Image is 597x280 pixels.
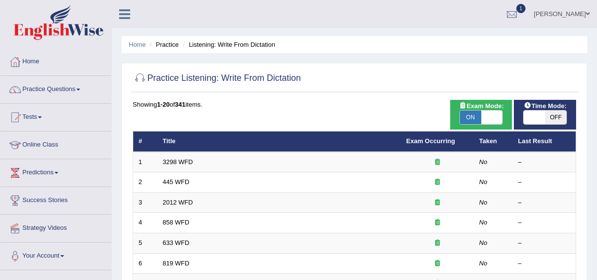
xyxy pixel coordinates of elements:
[147,40,178,49] li: Practice
[479,178,488,186] em: No
[0,159,111,184] a: Predictions
[516,4,526,13] span: 1
[0,243,111,267] a: Your Account
[406,218,469,227] div: Exam occurring question
[518,218,571,227] div: –
[479,158,488,166] em: No
[479,219,488,226] em: No
[455,101,508,111] span: Exam Mode:
[0,48,111,73] a: Home
[518,178,571,187] div: –
[545,111,566,124] span: OFF
[163,239,190,246] a: 633 WFD
[518,259,571,268] div: –
[133,192,158,213] td: 3
[133,71,301,86] h2: Practice Listening: Write From Dictation
[157,101,170,108] b: 1-20
[133,253,158,274] td: 6
[518,158,571,167] div: –
[518,239,571,248] div: –
[474,131,513,152] th: Taken
[0,76,111,100] a: Practice Questions
[163,219,190,226] a: 858 WFD
[406,239,469,248] div: Exam occurring question
[180,40,275,49] li: Listening: Write From Dictation
[133,131,158,152] th: #
[479,239,488,246] em: No
[0,131,111,156] a: Online Class
[175,101,186,108] b: 341
[518,198,571,207] div: –
[0,104,111,128] a: Tests
[129,41,146,48] a: Home
[0,187,111,211] a: Success Stories
[158,131,401,152] th: Title
[450,100,512,130] div: Show exams occurring in exams
[0,215,111,239] a: Strategy Videos
[163,178,190,186] a: 445 WFD
[406,137,455,145] a: Exam Occurring
[406,259,469,268] div: Exam occurring question
[133,172,158,193] td: 2
[163,158,193,166] a: 3298 WFD
[133,233,158,254] td: 5
[133,100,576,109] div: Showing of items.
[513,131,576,152] th: Last Result
[133,213,158,233] td: 4
[479,199,488,206] em: No
[479,260,488,267] em: No
[163,199,193,206] a: 2012 WFD
[406,158,469,167] div: Exam occurring question
[520,101,570,111] span: Time Mode:
[133,152,158,172] td: 1
[460,111,481,124] span: ON
[406,198,469,207] div: Exam occurring question
[163,260,190,267] a: 819 WFD
[406,178,469,187] div: Exam occurring question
